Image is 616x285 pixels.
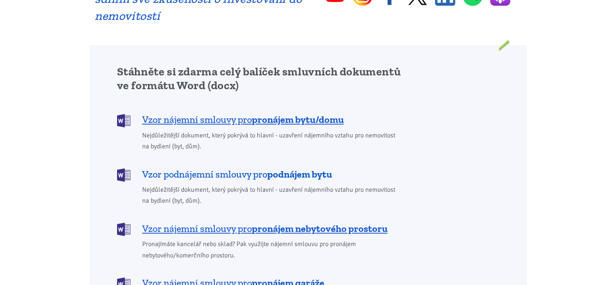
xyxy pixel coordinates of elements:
[142,222,388,235] span: Vzor nájemní smlouvy pro
[117,222,401,235] a: Vzor nájemní smlouvy propronájem nebytového prostoru
[117,223,130,236] img: DOCX (Word)
[117,65,401,92] h2: Stáhněte si zdarma celý balíček smluvních dokumentů ve formátu Word (docx)
[117,168,130,182] img: DOCX (Word)
[142,184,401,206] span: Nejdůležitější dokument, který pokrývá to hlavní - uzavření nájemního vztahu pro nemovitost na by...
[142,239,401,261] span: Pronajímáte kancelář nebo sklad? Pak využijte nájemní smlouvu pro pronájem nebytového/komerčního ...
[252,223,388,234] b: pronájem nebytového prostoru
[117,114,130,127] img: DOCX (Word)
[142,168,332,181] span: Vzor podnájemní smlouvy pro
[267,168,332,180] b: podnájem bytu
[117,167,401,181] a: Vzor podnájemní smlouvy propodnájem bytu
[142,130,401,152] span: Nejdůležitější dokument, který pokrývá to hlavní - uzavření nájemního vztahu pro nemovitost na by...
[142,113,344,126] span: Vzor nájemní smlouvy pro
[117,113,401,126] a: Vzor nájemní smlouvy propronájem bytu/domu
[252,114,344,125] b: pronájem bytu/domu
